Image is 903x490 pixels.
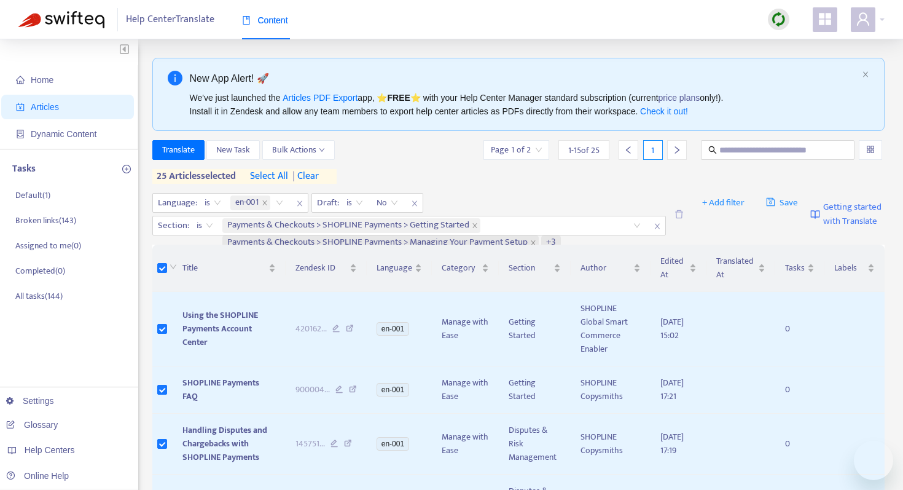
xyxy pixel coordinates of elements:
span: right [673,146,681,154]
span: account-book [16,103,25,111]
a: Getting started with Translate [810,193,885,235]
button: close [862,71,869,79]
td: 0 [775,414,824,475]
th: Language [367,245,432,292]
p: Broken links ( 143 ) [15,214,76,227]
button: Bulk Actionsdown [262,140,335,160]
span: Draft : [312,194,341,212]
span: Payments & Checkouts > SHOPLINE Payments > Managing Your Payment Setup [222,235,539,250]
span: container [16,130,25,138]
span: [DATE] 15:02 [660,315,684,342]
span: left [624,146,633,154]
p: All tasks ( 144 ) [15,290,63,302]
img: sync.dc5367851b00ba804db3.png [771,12,786,27]
span: search [708,146,717,154]
td: 0 [775,366,824,414]
th: Category [432,245,499,292]
span: is [205,194,221,212]
span: Bulk Actions [272,143,325,157]
span: New Task [216,143,250,157]
span: [DATE] 17:19 [660,430,684,457]
span: Using the SHOPLINE Payments Account Center [182,308,258,349]
span: SHOPLINE Payments FAQ [182,376,259,403]
span: Language : [153,194,199,212]
td: Disputes & Risk Management [499,414,571,475]
th: Edited At [651,245,706,292]
td: Manage with Ease [432,292,499,366]
span: Section : [153,216,191,235]
p: Tasks [12,162,36,176]
button: Translate [152,140,205,160]
span: Handling Disputes and Chargebacks with SHOPLINE Payments [182,423,267,464]
th: Zendesk ID [286,245,367,292]
span: | [292,168,295,184]
span: Author [580,261,631,275]
span: Category [442,261,480,275]
div: We've just launched the app, ⭐ ⭐️ with your Help Center Manager standard subscription (current on... [190,91,858,118]
span: Help Centers [25,445,75,455]
b: FREE [387,93,410,103]
span: Payments & Checkouts > SHOPLINE Payments > Getting Started [222,218,480,233]
span: Zendesk ID [295,261,347,275]
span: Save [766,196,799,210]
span: is [197,216,213,235]
span: close [862,71,869,78]
span: is [346,194,363,212]
iframe: メッセージングウィンドウの起動ボタン、進行中の会話 [854,441,893,480]
span: Payments & Checkouts > SHOPLINE Payments > Getting Started [227,218,469,233]
span: save [766,197,775,207]
span: close [472,223,478,229]
button: saveSave [757,193,808,213]
span: +3 [546,235,556,250]
a: Glossary [6,420,58,430]
span: Section [509,261,551,275]
span: Language [377,261,412,275]
span: home [16,76,25,84]
span: en-001 [230,196,270,210]
span: Payments & Checkouts > SHOPLINE Payments > Managing Your Payment Setup [227,235,528,250]
span: en-001 [377,322,409,336]
p: Default ( 1 ) [15,189,50,202]
span: Labels [834,261,865,275]
img: Swifteq [18,11,104,28]
span: Help Center Translate [126,8,214,31]
span: close [407,196,423,211]
span: book [242,16,251,25]
td: SHOPLINE Copysmiths [571,414,651,475]
span: 25 articles selected [152,169,237,184]
th: Tasks [775,245,824,292]
span: en-001 [377,383,409,397]
span: 1 - 15 of 25 [568,144,600,157]
span: appstore [818,12,832,26]
div: New App Alert! 🚀 [190,71,858,86]
a: Settings [6,396,54,406]
td: Getting Started [499,366,571,414]
p: Assigned to me ( 0 ) [15,239,81,252]
span: Content [242,15,288,25]
td: Manage with Ease [432,414,499,475]
span: Translate [162,143,195,157]
span: en-001 [235,196,259,210]
span: down [170,263,177,271]
p: Completed ( 0 ) [15,264,65,277]
span: close [649,219,665,234]
th: Author [571,245,651,292]
td: SHOPLINE Copysmiths [571,366,651,414]
span: info-circle [168,71,182,85]
span: select all [250,169,288,184]
td: Manage with Ease [432,366,499,414]
th: Section [499,245,571,292]
span: Edited At [660,255,687,282]
span: Getting started with Translate [823,200,885,228]
span: down [319,147,325,153]
a: Check it out! [640,106,688,116]
th: Translated At [706,245,775,292]
button: + Add filter [693,193,754,213]
span: delete [674,210,684,219]
td: 0 [775,292,824,366]
span: No [377,194,398,212]
span: clear [288,169,319,184]
a: price plans [659,93,700,103]
span: Home [31,75,53,85]
span: +3 [541,235,561,250]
